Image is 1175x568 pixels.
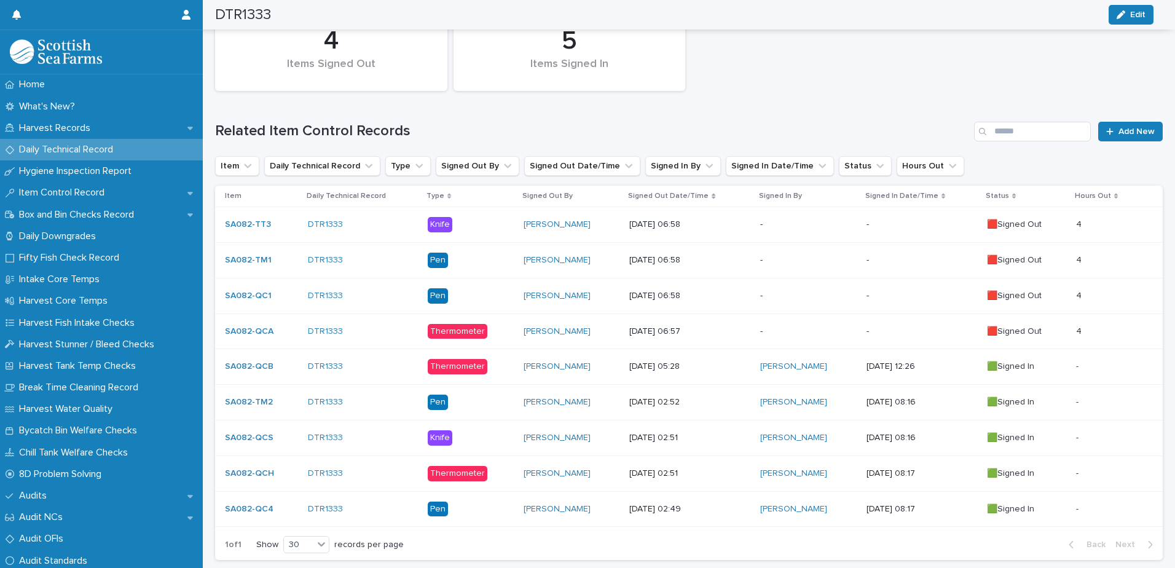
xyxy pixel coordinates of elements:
p: Intake Core Temps [14,274,109,285]
button: Hours Out [897,156,964,176]
div: Pen [428,253,448,268]
p: 4 [1076,217,1084,230]
a: [PERSON_NAME] [524,255,591,266]
p: [DATE] 02:51 [629,468,750,479]
p: Harvest Core Temps [14,295,117,307]
tr: SA082-QCA DTR1333 Thermometer[PERSON_NAME] [DATE] 06:57--🟥Signed Out44 [215,314,1163,349]
tr: SA082-QC4 DTR1333 Pen[PERSON_NAME] [DATE] 02:49[PERSON_NAME] [DATE] 08:17🟩Signed In-- [215,491,1163,527]
p: 🟥Signed Out [987,291,1066,301]
div: Knife [428,217,452,232]
a: DTR1333 [308,504,343,515]
a: DTR1333 [308,326,343,337]
p: - [1076,430,1081,443]
p: 🟩Signed In [987,468,1066,479]
p: Status [986,189,1009,203]
a: SA082-QC1 [225,291,272,301]
div: 5 [474,26,665,57]
p: [DATE] 05:28 [629,361,750,372]
button: Signed Out Date/Time [524,156,640,176]
a: SA082-QCA [225,326,273,337]
p: [DATE] 02:51 [629,433,750,443]
p: - [760,219,856,230]
button: Signed In Date/Time [726,156,834,176]
p: Harvest Tank Temp Checks [14,360,146,372]
span: Back [1079,540,1106,549]
p: - [1076,359,1081,372]
p: [DATE] 02:52 [629,397,750,408]
p: 🟥Signed Out [987,219,1066,230]
a: SA082-TM1 [225,255,272,266]
h2: DTR1333 [215,6,271,24]
p: Daily Technical Record [307,189,386,203]
div: Items Signed In [474,58,665,84]
button: Signed Out By [436,156,519,176]
div: Thermometer [428,324,487,339]
p: Daily Technical Record [14,144,123,156]
button: Back [1059,539,1110,550]
p: Signed In By [759,189,802,203]
p: Box and Bin Checks Record [14,209,144,221]
a: [PERSON_NAME] [524,219,591,230]
p: - [760,255,856,266]
p: - [867,291,977,301]
a: SA082-QC4 [225,504,273,515]
div: Knife [428,430,452,446]
p: Chill Tank Welfare Checks [14,447,138,459]
tr: SA082-QCH DTR1333 Thermometer[PERSON_NAME] [DATE] 02:51[PERSON_NAME] [DATE] 08:17🟩Signed In-- [215,456,1163,491]
p: Signed In Date/Time [865,189,938,203]
a: DTR1333 [308,219,343,230]
p: Item [225,189,242,203]
a: [PERSON_NAME] [760,468,827,479]
p: Harvest Stunner / Bleed Checks [14,339,164,350]
tr: SA082-QC1 DTR1333 Pen[PERSON_NAME] [DATE] 06:58--🟥Signed Out44 [215,278,1163,314]
p: What's New? [14,101,85,112]
div: 4 [236,26,426,57]
a: DTR1333 [308,255,343,266]
p: - [760,326,856,337]
a: [PERSON_NAME] [524,468,591,479]
a: SA082-QCB [225,361,273,372]
tr: SA082-QCB DTR1333 Thermometer[PERSON_NAME] [DATE] 05:28[PERSON_NAME] [DATE] 12:26🟩Signed In-- [215,349,1163,385]
a: DTR1333 [308,433,343,443]
span: Add New [1118,127,1155,136]
div: Search [974,122,1091,141]
tr: SA082-TT3 DTR1333 Knife[PERSON_NAME] [DATE] 06:58--🟥Signed Out44 [215,207,1163,243]
a: [PERSON_NAME] [760,361,827,372]
div: Pen [428,502,448,517]
p: - [1076,466,1081,479]
button: Item [215,156,259,176]
button: Next [1110,539,1163,550]
p: 🟥Signed Out [987,326,1066,337]
tr: SA082-TM1 DTR1333 Pen[PERSON_NAME] [DATE] 06:58--🟥Signed Out44 [215,242,1163,278]
button: Type [385,156,431,176]
p: Audits [14,490,57,502]
div: Items Signed Out [236,58,426,84]
p: [DATE] 02:49 [629,504,750,515]
p: - [1076,395,1081,408]
a: DTR1333 [308,361,343,372]
div: Pen [428,288,448,304]
a: DTR1333 [308,468,343,479]
p: Hygiene Inspection Report [14,165,141,177]
div: Pen [428,395,448,410]
p: Harvest Water Quality [14,403,122,415]
span: Next [1115,540,1142,549]
a: [PERSON_NAME] [524,361,591,372]
p: - [867,326,977,337]
p: [DATE] 12:26 [867,361,977,372]
p: [DATE] 08:17 [867,468,977,479]
p: 4 [1076,288,1084,301]
p: [DATE] 06:57 [629,326,750,337]
p: [DATE] 06:58 [629,255,750,266]
p: - [1076,502,1081,515]
p: [DATE] 06:58 [629,291,750,301]
p: 🟩Signed In [987,504,1066,515]
a: DTR1333 [308,397,343,408]
a: SA082-TT3 [225,219,271,230]
a: [PERSON_NAME] [760,504,827,515]
button: Signed In By [645,156,721,176]
p: Type [426,189,444,203]
p: Signed Out By [522,189,573,203]
tr: SA082-QCS DTR1333 Knife[PERSON_NAME] [DATE] 02:51[PERSON_NAME] [DATE] 08:16🟩Signed In-- [215,420,1163,456]
h1: Related Item Control Records [215,122,969,140]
